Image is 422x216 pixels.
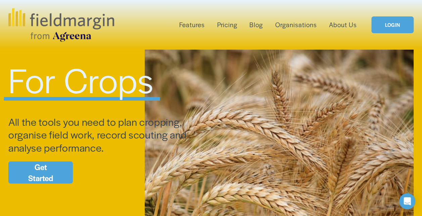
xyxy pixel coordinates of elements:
[399,193,415,209] div: Open Intercom Messenger
[217,19,237,30] a: Pricing
[8,55,154,103] span: For Crops
[8,161,73,183] a: Get Started
[8,114,189,155] span: All the tools you need to plan cropping, organise field work, record scouting and analyse perform...
[371,16,414,34] a: LOGIN
[179,20,205,30] span: Features
[329,19,357,30] a: About Us
[275,19,317,30] a: Organisations
[249,19,263,30] a: Blog
[179,19,205,30] a: folder dropdown
[8,8,114,42] img: fieldmargin.com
